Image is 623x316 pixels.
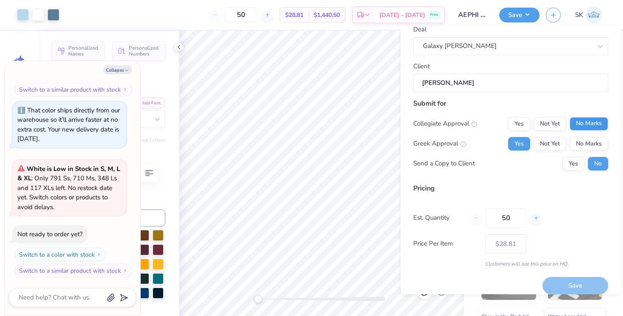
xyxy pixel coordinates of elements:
a: SK [571,6,606,23]
input: e.g. Ethan Linker [413,74,608,92]
input: Untitled Design [451,6,493,23]
div: Accessibility label [254,295,262,303]
span: Personalized Numbers [129,45,160,57]
button: Personalized Numbers [112,41,165,61]
span: $1,440.50 [314,11,340,20]
img: Switch to a similar product with stock [122,268,128,273]
img: Shayla Knapp [585,6,602,23]
div: That color ships directly from our warehouse so it’ll arrive faster at no extra cost. Your new de... [17,106,120,143]
label: Price Per Item [413,239,479,249]
input: – – [485,208,526,228]
button: Switch to a similar product with stock [14,264,132,277]
div: Submit for [413,98,608,109]
button: Not Yet [534,137,566,151]
label: Est. Quantity [413,213,464,223]
span: [DATE] - [DATE] [379,11,425,20]
div: Send a Copy to Client [413,159,475,169]
button: Personalized Names [52,41,105,61]
img: Switch to a color with stock [96,252,101,257]
button: No Marks [570,117,608,131]
div: Greek Approval [413,139,466,149]
label: Deal [413,25,426,35]
span: Personalized Names [68,45,100,57]
span: : Only 791 Ss, 710 Ms, 348 Ls and 117 XLs left. No restock date yet. Switch colors or products to... [17,165,120,211]
button: Save [499,8,540,22]
button: No [588,157,608,171]
div: Collegiate Approval [413,119,477,129]
div: Pricing [413,183,608,193]
input: – – [225,7,258,22]
div: Customers will see this price on HQ. [413,260,608,268]
button: Yes [508,117,530,131]
div: Not ready to order yet? [17,230,83,238]
button: No Marks [570,137,608,151]
button: Not Yet [534,117,566,131]
label: Client [413,62,430,71]
span: $28.81 [285,11,303,20]
img: Switch to a similar product with stock [122,87,128,92]
button: Switch to a color with stock [14,248,106,261]
button: Add Font [131,98,165,109]
button: Switch to a color with stock [14,67,106,80]
button: Yes [562,157,584,171]
span: Free [430,12,438,18]
button: Collapse [103,65,132,74]
button: Yes [508,137,530,151]
button: Switch to a similar product with stock [14,83,132,96]
strong: White is Low in Stock in S, M, L & XL [17,165,120,183]
span: SK [575,10,583,20]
